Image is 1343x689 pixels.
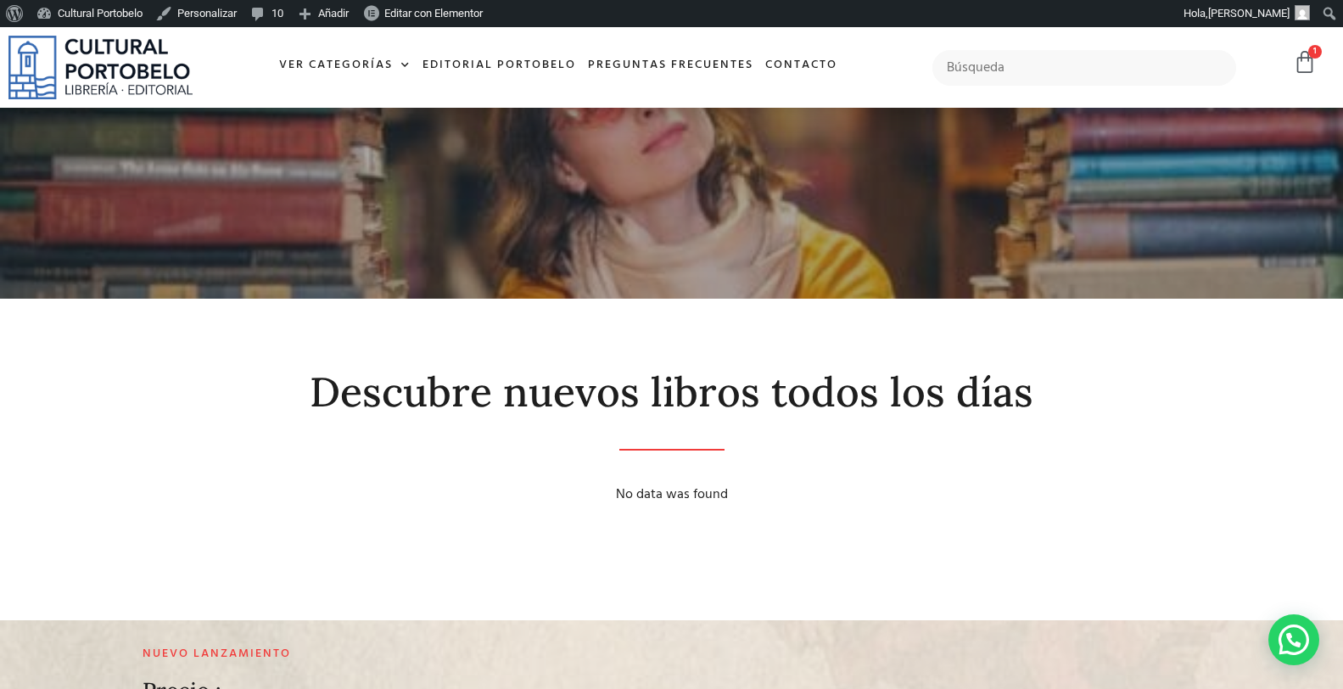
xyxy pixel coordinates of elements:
[146,485,1198,505] div: No data was found
[582,48,759,84] a: Preguntas frecuentes
[932,50,1236,86] input: Búsqueda
[143,647,848,662] h2: Nuevo lanzamiento
[417,48,582,84] a: Editorial Portobelo
[273,48,417,84] a: Ver Categorías
[146,370,1198,415] h2: Descubre nuevos libros todos los días
[1208,7,1290,20] span: [PERSON_NAME]
[1308,45,1322,59] span: 1
[384,7,483,20] span: Editar con Elementor
[759,48,843,84] a: Contacto
[1293,50,1317,75] a: 1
